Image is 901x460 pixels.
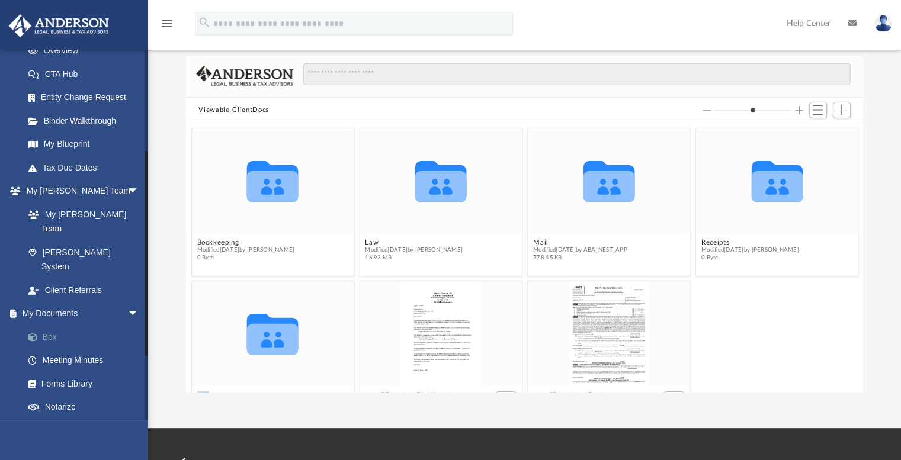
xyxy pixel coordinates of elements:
span: Modified [DATE] by [PERSON_NAME] [701,246,799,254]
a: My [PERSON_NAME] Team [17,202,145,240]
a: Online Learningarrow_drop_down [8,419,151,442]
span: arrow_drop_down [127,302,151,326]
button: Bookkeeping [197,239,294,246]
i: search [198,16,211,29]
button: More options [495,391,517,404]
a: Box [17,325,157,349]
span: Modified [DATE] by [PERSON_NAME] [197,246,294,254]
span: 778.45 KB [533,254,627,262]
a: [PERSON_NAME] System [17,240,151,278]
span: Modified [DATE] by [PERSON_NAME] [365,246,463,254]
button: Receipts [701,239,799,246]
button: bhas5711_21i_FC (1).pdf [365,391,463,399]
span: 0 Byte [197,254,294,262]
a: My [PERSON_NAME] Teamarrow_drop_down [8,179,151,203]
i: menu [160,17,174,31]
button: bhas5711_23i_SF.pdf [533,391,631,399]
a: My Documentsarrow_drop_down [8,302,157,326]
button: Increase column size [795,106,803,114]
button: Law [365,239,463,246]
a: menu [160,22,174,31]
a: Entity Change Request [17,86,157,110]
button: Switch to List View [809,102,827,118]
span: 16.93 MB [365,254,463,262]
img: Anderson Advisors Platinum Portal [5,14,113,37]
a: Binder Walkthrough [17,109,157,133]
span: arrow_drop_down [127,179,151,204]
button: Add [833,102,851,118]
button: Mail [533,239,627,246]
span: 0 Byte [701,254,799,262]
input: Column size [714,106,791,114]
div: grid [186,123,864,392]
button: More options [663,391,685,404]
a: My Blueprint [17,133,151,156]
a: Notarize [17,395,157,419]
a: Meeting Minutes [17,349,157,372]
button: Viewable-ClientDocs [198,105,268,115]
span: Modified [DATE] by ABA_NEST_APP [533,246,627,254]
a: Overview [17,39,157,63]
button: Tax [197,391,294,399]
a: Forms Library [17,372,151,395]
a: Tax Due Dates [17,156,157,179]
span: arrow_drop_down [127,419,151,443]
img: User Pic [874,15,892,32]
button: Decrease column size [703,106,711,114]
input: Search files and folders [303,63,850,85]
a: Client Referrals [17,278,151,302]
a: CTA Hub [17,62,157,86]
